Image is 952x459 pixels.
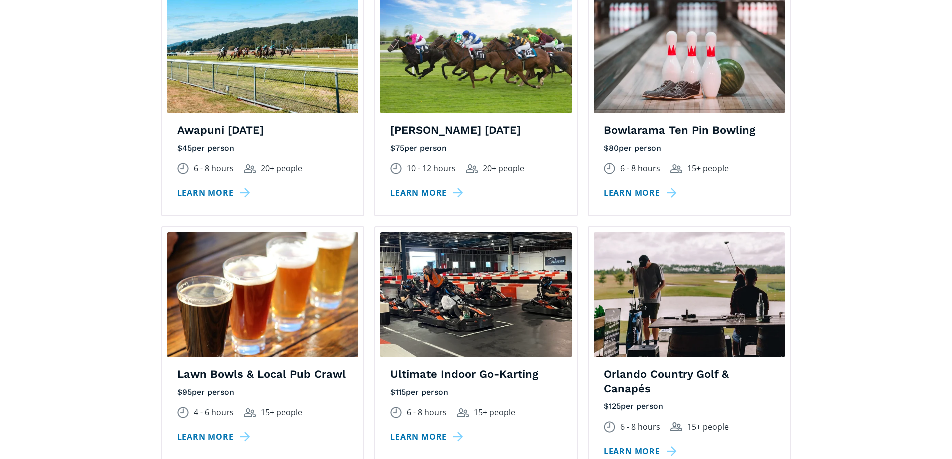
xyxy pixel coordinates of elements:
a: Learn more [604,444,680,459]
div: $ [604,143,609,154]
a: Learn more [390,186,467,200]
div: 15+ people [687,420,729,434]
div: $ [177,143,182,154]
div: 15+ people [261,405,302,420]
h4: Bowlarama Ten Pin Bowling [604,123,775,138]
div: $ [390,143,395,154]
img: Duration [604,421,615,433]
div: $ [390,387,395,398]
div: 10 - 12 hours [407,161,456,176]
h4: [PERSON_NAME] [DATE] [390,123,562,138]
img: Duration [390,163,402,174]
div: 15+ people [474,405,515,420]
h4: Lawn Bowls & Local Pub Crawl [177,367,349,382]
div: 75 [395,143,404,154]
div: per person [192,387,234,398]
img: Group size [466,164,478,173]
div: 20+ people [483,161,524,176]
img: Duration [177,163,189,174]
div: per person [619,143,661,154]
div: 6 - 8 hours [194,161,234,176]
img: Group size [457,408,469,417]
div: per person [406,387,448,398]
img: Group size [244,164,256,173]
div: 4 - 6 hours [194,405,234,420]
h4: Orlando Country Golf & Canapés [604,367,775,396]
div: 95 [182,387,192,398]
img: Two customers sitting in front of a driving range in an outdoor bar. [594,232,785,357]
div: 80 [609,143,619,154]
div: 115 [395,387,406,398]
div: per person [621,401,663,412]
h4: Ultimate Indoor Go-Karting [390,367,562,382]
h4: Awapuni [DATE] [177,123,349,138]
div: 15+ people [687,161,729,176]
div: 125 [609,401,621,412]
img: Duration [604,163,615,174]
a: Learn more [177,186,254,200]
div: per person [192,143,234,154]
div: $ [177,387,182,398]
img: A row of craft beers in small glasses lined up on a wooden table [167,232,359,357]
div: 6 - 8 hours [407,405,447,420]
img: A group of customers are sitting in go karts, preparing for the race to start [380,232,572,357]
div: 6 - 8 hours [620,161,660,176]
div: per person [404,143,447,154]
img: Duration [177,407,189,418]
img: Group size [244,408,256,417]
div: 20+ people [261,161,302,176]
img: Duration [390,407,402,418]
img: Group size [670,164,682,173]
div: $ [604,401,609,412]
div: 6 - 8 hours [620,420,660,434]
img: Group size [670,422,682,431]
div: 45 [182,143,192,154]
a: Learn more [390,430,467,444]
a: Learn more [177,430,254,444]
a: Learn more [604,186,680,200]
